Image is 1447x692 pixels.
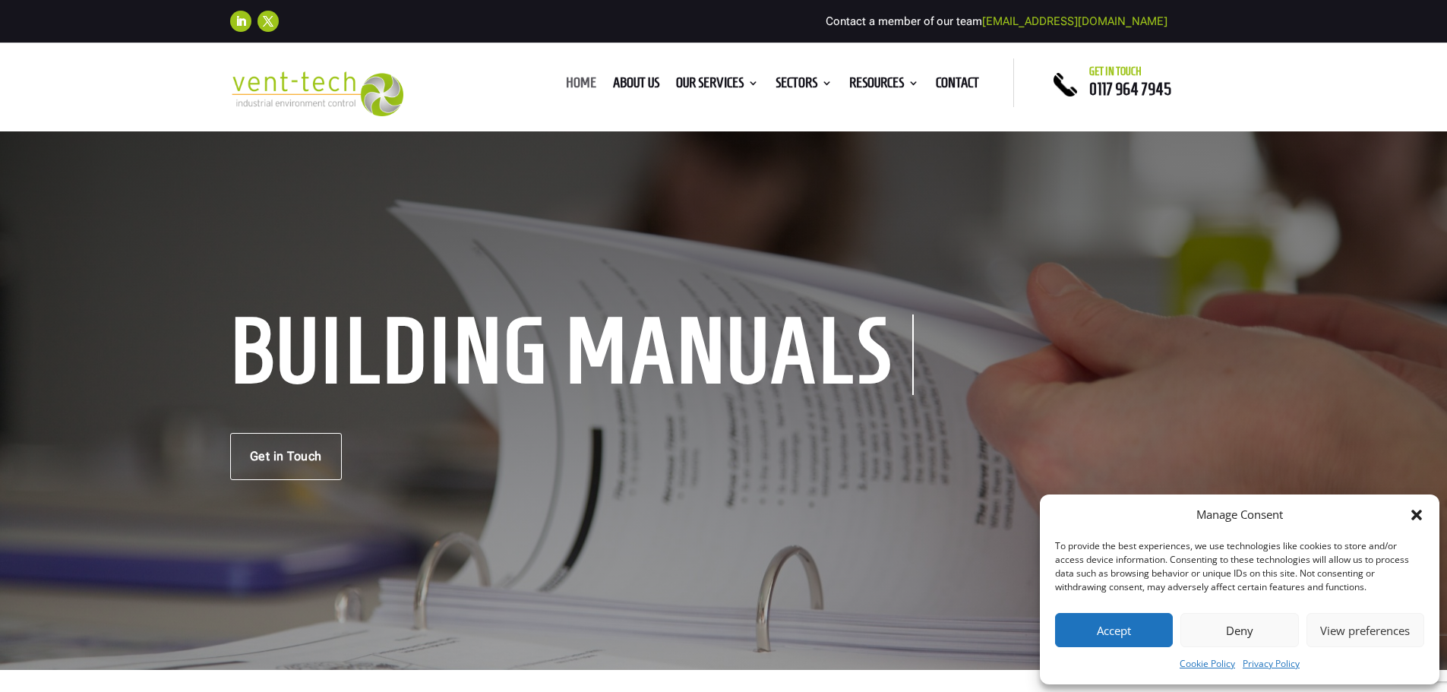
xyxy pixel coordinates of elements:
span: Get in touch [1089,65,1142,77]
a: Resources [849,77,919,94]
div: Manage Consent [1196,506,1283,524]
h1: Building Manuals [230,314,914,395]
button: Accept [1055,613,1173,647]
a: Our Services [676,77,759,94]
span: Contact a member of our team [826,14,1167,28]
a: Cookie Policy [1180,655,1235,673]
a: Get in Touch [230,433,342,480]
img: 2023-09-27T08_35_16.549ZVENT-TECH---Clear-background [230,71,404,116]
a: [EMAIL_ADDRESS][DOMAIN_NAME] [982,14,1167,28]
a: Sectors [776,77,832,94]
button: View preferences [1306,613,1424,647]
a: Follow on LinkedIn [230,11,251,32]
a: Contact [936,77,979,94]
a: 0117 964 7945 [1089,80,1171,98]
div: Close dialog [1409,507,1424,523]
a: About us [613,77,659,94]
div: To provide the best experiences, we use technologies like cookies to store and/or access device i... [1055,539,1423,594]
button: Deny [1180,613,1298,647]
a: Home [566,77,596,94]
a: Follow on X [257,11,279,32]
a: Privacy Policy [1243,655,1300,673]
